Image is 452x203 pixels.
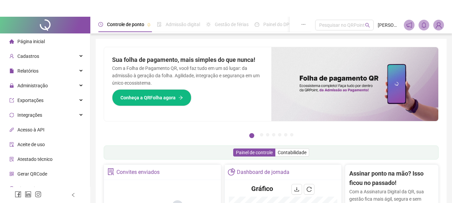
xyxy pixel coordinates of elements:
button: 4 [272,133,275,136]
span: facebook [15,191,21,198]
span: linkedin [25,191,31,198]
img: banner%2F8d14a306-6205-4263-8e5b-06e9a85ad873.png [271,47,439,121]
span: left [71,193,76,197]
span: arrow-right [178,95,183,100]
button: 3 [266,133,269,136]
span: Atestado técnico [17,157,53,162]
span: ellipsis [301,22,306,27]
span: Contabilidade [278,150,306,155]
span: file [9,69,14,73]
span: instagram [35,191,41,198]
button: 5 [278,133,281,136]
iframe: Intercom live chat [429,180,445,196]
span: Admissão digital [166,22,200,27]
span: Gerar QRCode [17,171,47,177]
span: solution [9,157,14,162]
span: qrcode [9,172,14,176]
span: Conheça a QRFolha agora [120,94,176,101]
span: search [365,23,370,28]
span: sun [206,22,211,27]
span: solution [107,168,114,175]
span: Cadastros [17,54,39,59]
span: audit [9,142,14,147]
span: pushpin [147,23,151,27]
span: sync [9,113,14,117]
span: download [294,187,299,192]
span: Controle de ponto [107,22,144,27]
p: Com a Folha de Pagamento QR, você faz tudo em um só lugar: da admissão à geração da folha. Agilid... [112,65,263,87]
h2: Assinar ponto na mão? Isso ficou no passado! [349,169,434,188]
button: 6 [284,133,287,136]
button: ellipsis [296,17,311,32]
span: Painel do DP [263,22,289,27]
span: Página inicial [17,39,45,44]
span: Acesso à API [17,127,44,132]
span: bell [421,22,427,28]
span: notification [406,22,412,28]
span: Painel de controle [236,150,273,155]
span: file-done [157,22,162,27]
button: 1 [249,133,254,138]
img: 74325 [434,20,444,30]
div: Convites enviados [116,167,159,178]
h4: Gráfico [251,184,273,193]
span: reload [306,187,312,192]
span: Aceite de uso [17,142,45,147]
span: pie-chart [228,168,235,175]
span: dashboard [255,22,259,27]
span: dollar [9,186,14,191]
span: Exportações [17,98,43,103]
button: 7 [290,133,293,136]
h2: Sua folha de pagamento, mais simples do que nunca! [112,55,263,65]
span: Administração [17,83,48,88]
span: Integrações [17,112,42,118]
span: user-add [9,54,14,59]
span: api [9,127,14,132]
span: Financeiro [17,186,39,191]
div: Dashboard de jornada [237,167,289,178]
span: [PERSON_NAME] [378,21,400,29]
span: Relatórios [17,68,38,74]
button: 2 [260,133,263,136]
button: Conheça a QRFolha agora [112,89,191,106]
span: Gestão de férias [215,22,249,27]
span: lock [9,83,14,88]
span: export [9,98,14,103]
span: home [9,39,14,44]
span: clock-circle [98,22,103,27]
